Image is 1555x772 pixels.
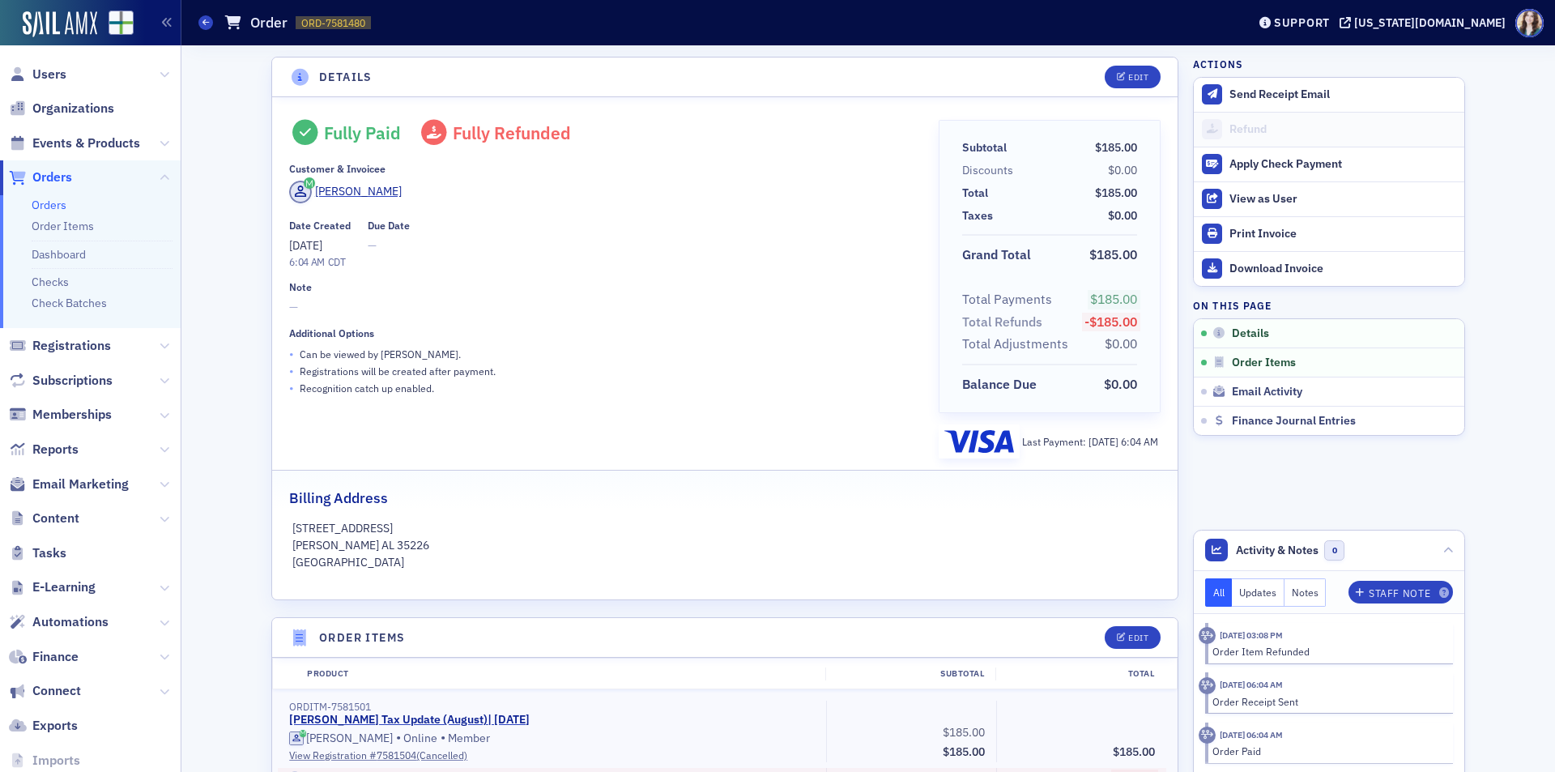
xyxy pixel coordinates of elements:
[9,66,66,83] a: Users
[1193,298,1465,313] h4: On this page
[32,510,79,527] span: Content
[962,313,1048,332] span: Total Refunds
[289,238,322,253] span: [DATE]
[441,730,445,746] span: •
[9,441,79,459] a: Reports
[289,163,386,175] div: Customer & Invoicee
[1236,542,1319,559] span: Activity & Notes
[289,181,402,203] a: [PERSON_NAME]
[292,537,1158,554] p: [PERSON_NAME] AL 35226
[289,299,915,316] span: —
[1232,356,1296,370] span: Order Items
[1105,335,1137,352] span: $0.00
[289,281,312,293] div: Note
[289,363,294,380] span: •
[9,372,113,390] a: Subscriptions
[9,717,78,735] a: Exports
[1084,313,1137,330] span: -$185.00
[368,220,410,232] div: Due Date
[962,207,999,224] span: Taxes
[32,441,79,459] span: Reports
[1104,376,1137,392] span: $0.00
[1088,435,1121,448] span: [DATE]
[9,510,79,527] a: Content
[109,11,134,36] img: SailAMX
[962,207,993,224] div: Taxes
[1108,163,1137,177] span: $0.00
[1108,208,1137,223] span: $0.00
[9,476,129,493] a: Email Marketing
[1232,385,1302,399] span: Email Activity
[9,100,114,117] a: Organizations
[1193,57,1243,71] h4: Actions
[23,11,97,37] img: SailAMX
[1229,87,1456,102] div: Send Receipt Email
[32,66,66,83] span: Users
[962,290,1058,309] span: Total Payments
[1194,216,1464,251] a: Print Invoice
[9,134,140,152] a: Events & Products
[32,168,72,186] span: Orders
[9,613,109,631] a: Automations
[1212,644,1442,659] div: Order Item Refunded
[1212,694,1442,709] div: Order Receipt Sent
[1199,627,1216,644] div: Activity
[1194,251,1464,286] a: Download Invoice
[319,69,373,86] h4: Details
[250,13,288,32] h1: Order
[32,100,114,117] span: Organizations
[1220,679,1283,690] time: 8/5/2025 06:04 AM
[9,406,112,424] a: Memberships
[9,544,66,562] a: Tasks
[1229,122,1456,137] div: Refund
[1369,589,1430,598] div: Staff Note
[32,682,81,700] span: Connect
[1128,73,1148,82] div: Edit
[1212,744,1442,758] div: Order Paid
[9,578,96,596] a: E-Learning
[962,185,988,202] div: Total
[962,290,1052,309] div: Total Payments
[944,430,1014,453] img: visa
[1205,578,1233,607] button: All
[1348,581,1453,604] button: Staff Note
[962,335,1074,354] span: Total Adjustments
[32,717,78,735] span: Exports
[1022,434,1158,449] div: Last Payment:
[289,380,294,397] span: •
[292,554,1158,571] p: [GEOGRAPHIC_DATA]
[1089,246,1137,262] span: $185.00
[289,346,294,363] span: •
[32,752,80,770] span: Imports
[943,744,985,759] span: $185.00
[962,245,1037,265] span: Grand Total
[1128,633,1148,642] div: Edit
[32,134,140,152] span: Events & Products
[32,198,66,212] a: Orders
[32,613,109,631] span: Automations
[1199,727,1216,744] div: Activity
[995,668,1165,680] div: Total
[962,245,1031,265] div: Grand Total
[289,255,325,268] time: 6:04 AM
[9,337,111,355] a: Registrations
[1232,414,1356,429] span: Finance Journal Entries
[962,313,1042,332] div: Total Refunds
[1199,677,1216,694] div: Activity
[1090,291,1137,307] span: $185.00
[1194,181,1464,216] button: View as User
[1121,435,1158,448] span: 6:04 AM
[289,220,351,232] div: Date Created
[962,139,1012,156] span: Subtotal
[9,752,80,770] a: Imports
[1229,262,1456,276] div: Download Invoice
[32,406,112,424] span: Memberships
[32,648,79,666] span: Finance
[962,375,1042,395] span: Balance Due
[962,139,1007,156] div: Subtotal
[289,730,815,746] div: Online Member
[32,337,111,355] span: Registrations
[1284,578,1327,607] button: Notes
[289,748,815,762] a: View Registration #7581504(Cancelled)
